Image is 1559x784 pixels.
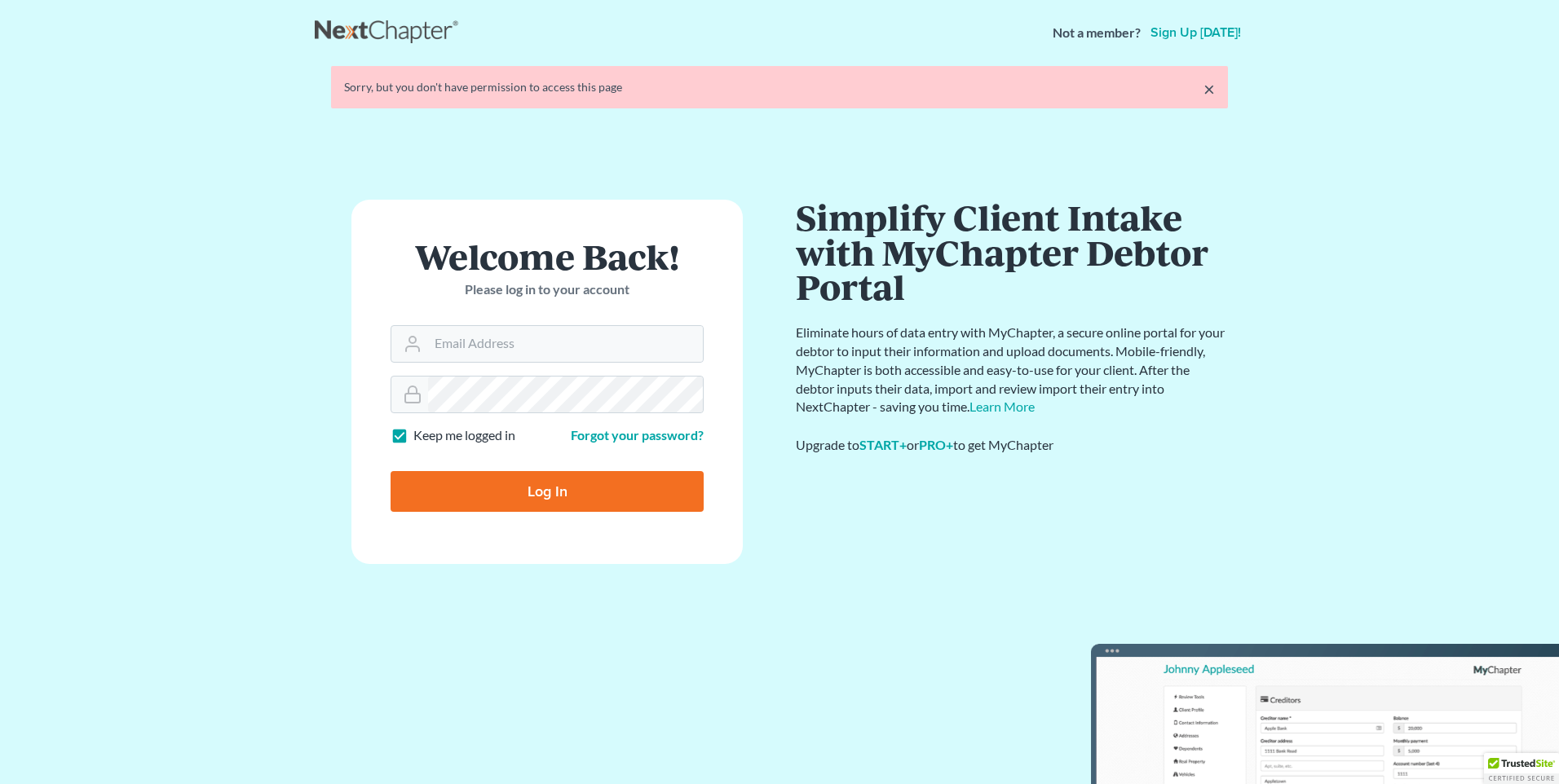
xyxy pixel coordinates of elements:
a: START+ [859,437,907,452]
h1: Simplify Client Intake with MyChapter Debtor Portal [796,200,1228,304]
a: × [1203,79,1215,99]
a: Forgot your password? [571,427,704,443]
strong: Not a member? [1053,24,1141,42]
div: Upgrade to or to get MyChapter [796,436,1228,455]
div: Sorry, but you don't have permission to access this page [344,79,1215,95]
label: Keep me logged in [413,426,515,445]
a: Learn More [969,399,1035,414]
a: Sign up [DATE]! [1147,26,1244,39]
div: TrustedSite Certified [1484,753,1559,784]
a: PRO+ [919,437,953,452]
p: Eliminate hours of data entry with MyChapter, a secure online portal for your debtor to input the... [796,324,1228,416]
input: Log In [391,471,704,512]
input: Email Address [428,326,703,362]
p: Please log in to your account [391,280,704,299]
h1: Welcome Back! [391,239,704,274]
